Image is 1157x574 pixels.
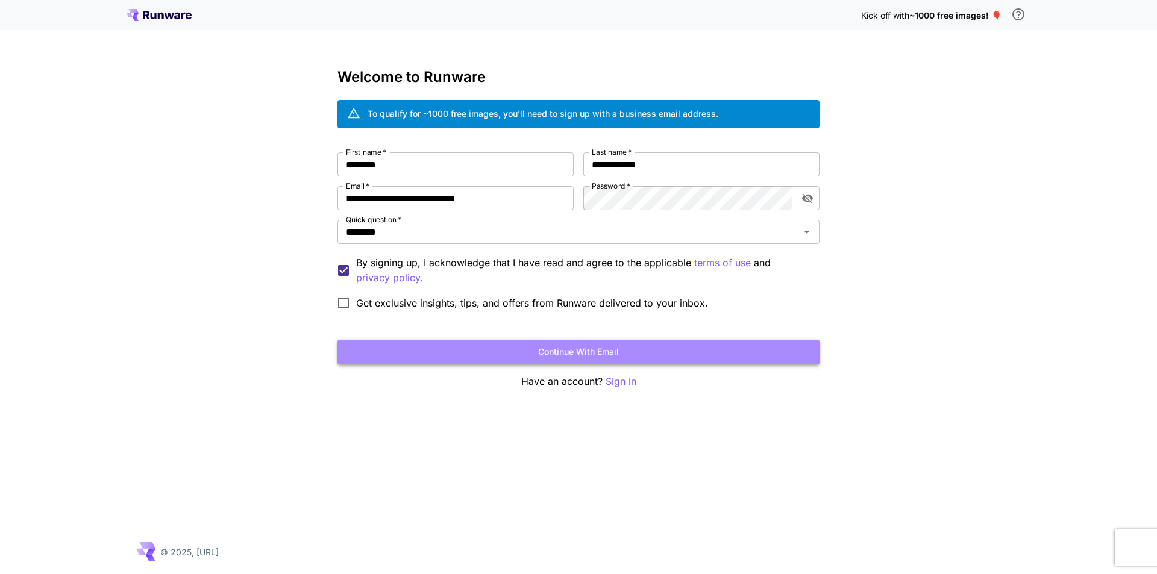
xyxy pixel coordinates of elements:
[694,255,751,270] button: By signing up, I acknowledge that I have read and agree to the applicable and privacy policy.
[356,270,423,285] p: privacy policy.
[592,181,630,191] label: Password
[694,255,751,270] p: terms of use
[909,10,1002,20] span: ~1000 free images! 🎈
[356,255,810,285] p: By signing up, I acknowledge that I have read and agree to the applicable and
[337,374,820,389] p: Have an account?
[337,340,820,364] button: Continue with email
[798,223,815,240] button: Open
[346,214,401,225] label: Quick question
[346,147,386,157] label: First name
[797,187,818,209] button: toggle password visibility
[861,10,909,20] span: Kick off with
[1006,2,1030,27] button: In order to qualify for free credit, you need to sign up with a business email address and click ...
[356,270,423,285] button: By signing up, I acknowledge that I have read and agree to the applicable terms of use and
[368,107,718,120] div: To qualify for ~1000 free images, you’ll need to sign up with a business email address.
[337,69,820,86] h3: Welcome to Runware
[592,147,632,157] label: Last name
[160,546,219,558] p: © 2025, [URL]
[606,374,636,389] button: Sign in
[346,181,369,191] label: Email
[356,296,708,310] span: Get exclusive insights, tips, and offers from Runware delivered to your inbox.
